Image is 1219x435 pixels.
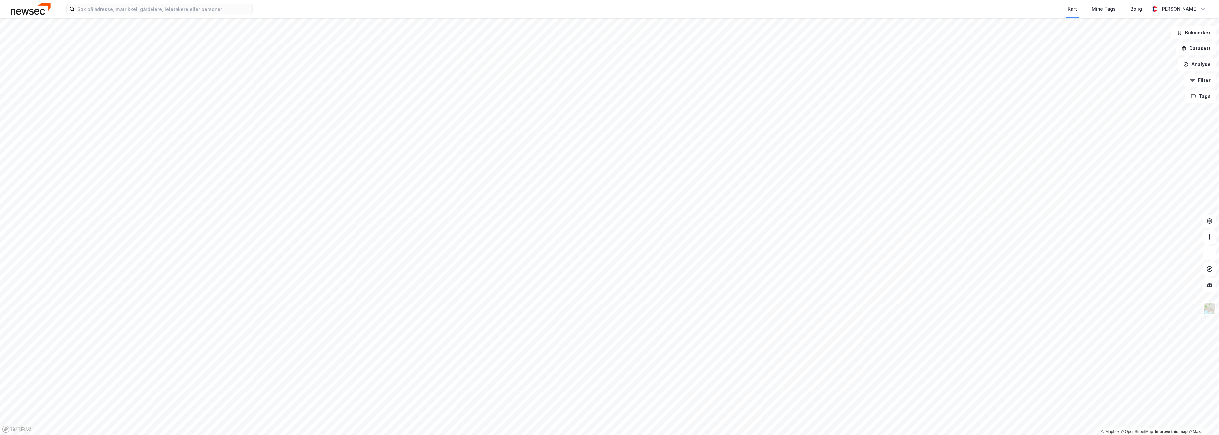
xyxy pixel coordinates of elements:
input: Søk på adresse, matrikkel, gårdeiere, leietakere eller personer [75,4,252,14]
div: Bolig [1130,5,1142,13]
img: Z [1203,303,1216,315]
button: Filter [1184,74,1216,87]
div: [PERSON_NAME] [1160,5,1198,13]
a: Improve this map [1155,429,1188,434]
div: Kart [1068,5,1077,13]
button: Analyse [1178,58,1216,71]
a: OpenStreetMap [1121,429,1153,434]
div: Mine Tags [1092,5,1116,13]
button: Tags [1185,90,1216,103]
button: Bokmerker [1171,26,1216,39]
a: Mapbox homepage [2,425,31,433]
a: Mapbox [1101,429,1120,434]
iframe: Chat Widget [1186,403,1219,435]
button: Datasett [1176,42,1216,55]
img: newsec-logo.f6e21ccffca1b3a03d2d.png [11,3,51,15]
div: Kontrollprogram for chat [1186,403,1219,435]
